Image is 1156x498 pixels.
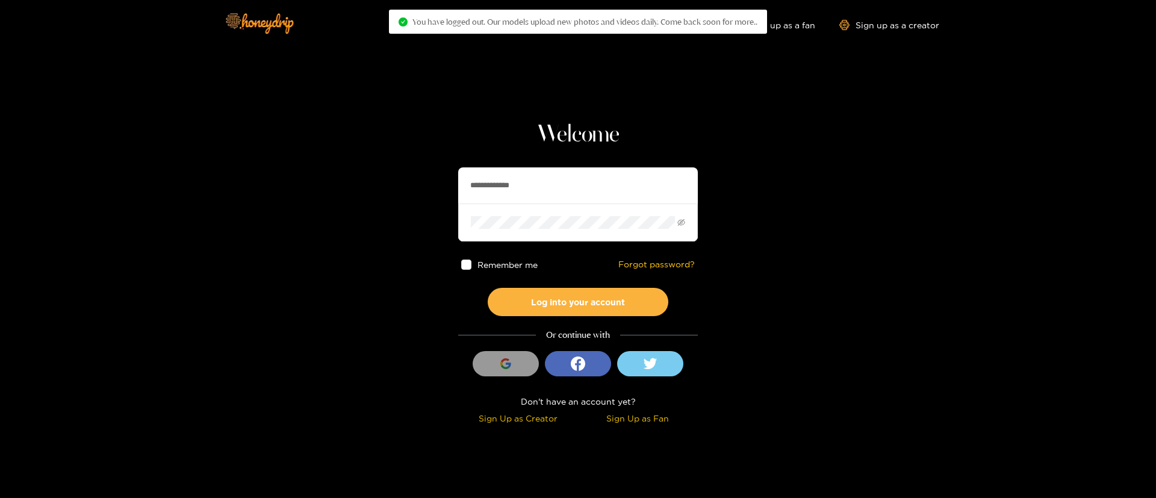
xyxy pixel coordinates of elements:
a: Sign up as a creator [839,20,939,30]
div: Or continue with [458,328,698,342]
div: Sign Up as Creator [461,411,575,425]
div: Sign Up as Fan [581,411,695,425]
h1: Welcome [458,120,698,149]
button: Log into your account [488,288,668,316]
span: eye-invisible [677,219,685,226]
a: Sign up as a fan [733,20,815,30]
span: Remember me [477,260,538,269]
span: check-circle [399,17,408,26]
div: Don't have an account yet? [458,394,698,408]
a: Forgot password? [618,260,695,270]
span: You have logged out. Our models upload new photos and videos daily. Come back soon for more.. [412,17,757,26]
